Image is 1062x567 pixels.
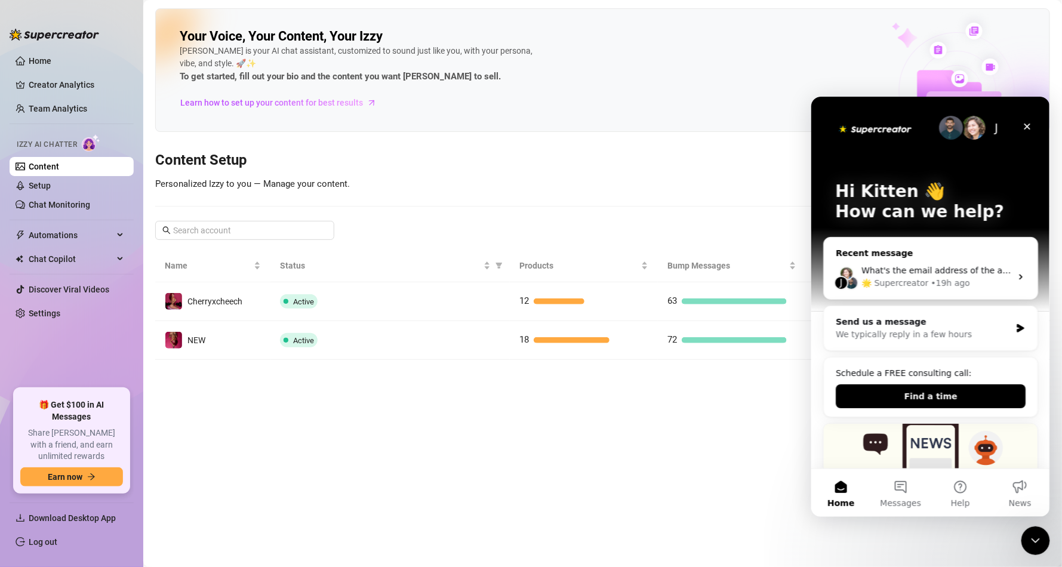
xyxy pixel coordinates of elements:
h2: Your Voice, Your Content, Your Izzy [180,28,383,45]
button: News [179,372,239,420]
span: 72 [667,334,677,345]
th: Bump Messages [658,249,806,282]
span: News [198,402,220,411]
span: Cherryxcheech [187,297,242,306]
span: Learn how to set up your content for best results [180,96,363,109]
iframe: Intercom live chat [811,97,1050,517]
span: 12 [519,295,529,306]
span: Bump Messages [667,259,787,272]
h3: Content Setup [155,151,1050,170]
span: Izzy AI Chatter [17,139,77,150]
img: NEW [165,332,182,349]
a: Discover Viral Videos [29,285,109,294]
span: Status [280,259,482,272]
img: 🚀 New Release: Like & Comment Bumps [13,327,226,411]
div: Close [205,19,227,41]
span: Products [519,259,639,272]
th: Status [270,249,510,282]
a: Chat Monitoring [29,200,90,209]
a: Team Analytics [29,104,87,113]
th: Products [510,249,658,282]
span: Active [293,297,314,306]
span: What's the email address of the affected person? If this issue involves someone from your team, p... [50,169,918,178]
span: Personalized Izzy to you — Manage your content. [155,178,350,189]
a: Settings [29,309,60,318]
span: Active [293,336,314,345]
div: We typically reply in a few hours [24,232,199,244]
div: • 19h ago [119,180,158,193]
span: 18 [519,334,529,345]
th: Name [155,249,270,282]
span: thunderbolt [16,230,25,240]
span: filter [493,257,505,275]
span: arrow-right [366,97,378,109]
span: Help [140,402,159,411]
iframe: Intercom live chat [1021,526,1050,555]
span: Chat Copilot [29,249,113,269]
img: AI Chatter [82,134,100,152]
img: logo-BBDzfeDw.svg [10,29,99,41]
span: Home [16,402,43,411]
span: NEW [187,335,205,345]
span: download [16,513,25,523]
span: Automations [29,226,113,245]
a: Home [29,56,51,66]
button: Help [119,372,179,420]
strong: To get started, fill out your bio and the content you want [PERSON_NAME] to sell. [180,71,501,82]
button: Messages [60,372,119,420]
a: Creator Analytics [29,75,124,94]
img: ai-chatter-content-library-cLFOSyPT.png [864,10,1049,131]
a: Content [29,162,59,171]
span: 63 [667,295,677,306]
span: Name [165,259,251,272]
span: search [162,226,171,235]
span: Download Desktop App [29,513,116,523]
input: Search account [173,224,318,237]
div: 🚀 New Release: Like & Comment Bumps [12,326,227,491]
th: Bio [806,249,954,282]
button: Earn nowarrow-right [20,467,123,486]
span: Earn now [48,472,82,482]
div: [PERSON_NAME] is your AI chat assistant, customized to sound just like you, with your persona, vi... [180,45,538,84]
div: Send us a messageWe typically reply in a few hours [12,209,227,254]
img: Cherryxcheech [165,293,182,310]
span: Share [PERSON_NAME] with a friend, and earn unlimited rewards [20,427,123,463]
div: Schedule a FREE consulting call: [24,270,214,283]
a: Log out [29,537,57,547]
span: 🎁 Get $100 in AI Messages [20,399,123,423]
a: Learn how to set up your content for best results [180,93,386,112]
div: 🌟 Supercreator [50,180,117,193]
img: Chat Copilot [16,255,23,263]
span: arrow-right [87,473,96,481]
div: Send us a message [24,219,199,232]
button: Find a time [24,288,214,312]
a: Setup [29,181,51,190]
span: filter [495,262,503,269]
span: Messages [69,402,110,411]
